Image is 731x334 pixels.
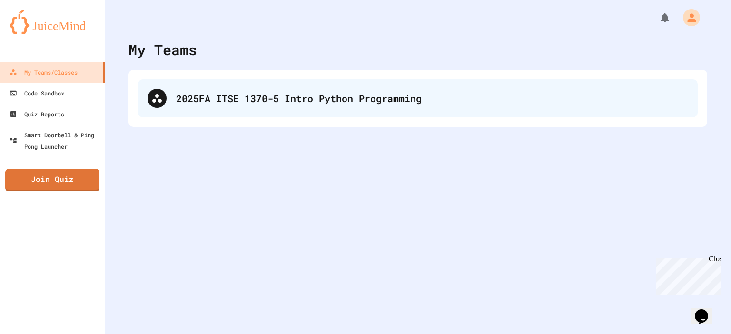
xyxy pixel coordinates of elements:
[5,169,99,191] a: Join Quiz
[642,10,673,26] div: My Notifications
[4,4,66,60] div: Chat with us now!Close
[10,87,64,99] div: Code Sandbox
[652,255,721,295] iframe: chat widget
[138,79,698,117] div: 2025FA ITSE 1370-5 Intro Python Programming
[10,129,101,152] div: Smart Doorbell & Ping Pong Launcher
[691,296,721,324] iframe: chat widget
[176,91,688,105] div: 2025FA ITSE 1370-5 Intro Python Programming
[10,10,95,34] img: logo-orange.svg
[10,108,64,120] div: Quiz Reports
[673,7,702,29] div: My Account
[10,67,78,78] div: My Teams/Classes
[128,39,197,60] div: My Teams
